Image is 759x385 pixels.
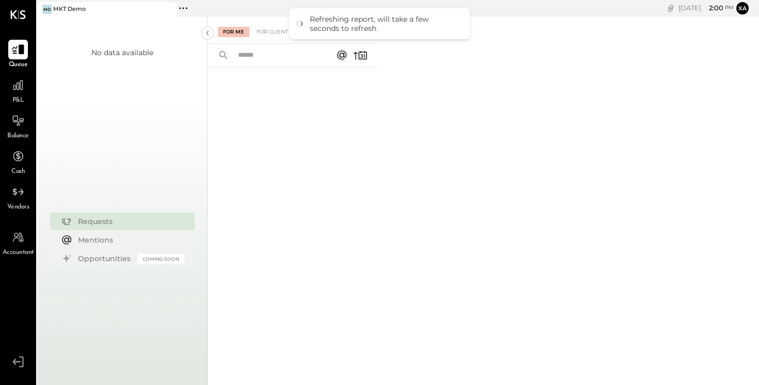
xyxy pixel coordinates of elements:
div: MKT Demo [53,5,86,13]
div: For Client [251,27,293,37]
a: Cash [1,147,36,177]
div: Refreshing report, will take a few seconds to refresh [310,14,460,33]
div: copy link [666,3,676,13]
span: 2 : 00 [703,3,723,13]
div: Coming Soon [138,254,184,264]
span: Accountant [3,248,34,258]
a: Queue [1,40,36,70]
div: For Me [218,27,249,37]
span: P&L [12,96,24,105]
div: MD [42,5,52,14]
div: Opportunities [78,253,133,264]
div: Requests [78,216,179,227]
span: pm [725,4,734,11]
div: [DATE] [678,3,734,13]
div: Mentions [78,235,179,245]
div: No data available [91,47,153,58]
a: Accountant [1,228,36,258]
a: P&L [1,75,36,105]
span: Queue [9,60,28,70]
span: Balance [7,132,29,141]
span: Vendors [7,203,29,212]
a: Balance [1,111,36,141]
span: Cash [11,167,25,177]
button: Xa [736,2,749,14]
a: Vendors [1,182,36,212]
